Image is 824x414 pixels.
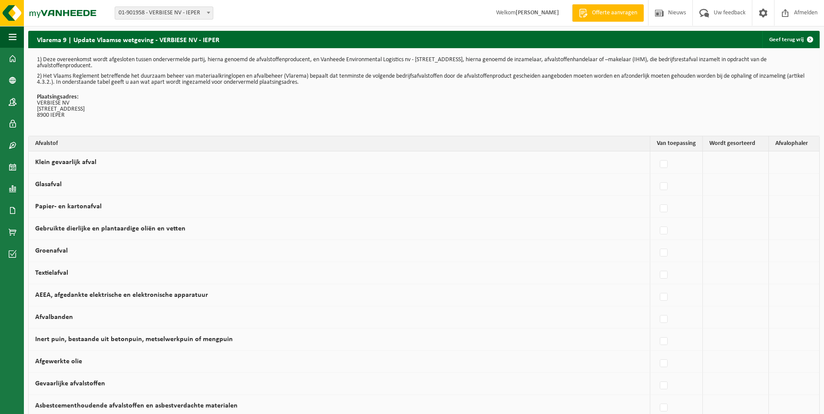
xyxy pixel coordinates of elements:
[572,4,644,22] a: Offerte aanvragen
[650,136,703,151] th: Van toepassing
[35,225,185,232] label: Gebruikte dierlijke en plantaardige oliën en vetten
[35,292,208,299] label: AEEA, afgedankte elektrische en elektronische apparatuur
[35,247,68,254] label: Groenafval
[703,136,769,151] th: Wordt gesorteerd
[35,269,68,276] label: Textielafval
[35,358,82,365] label: Afgewerkte olie
[37,94,811,118] p: VERBIESE NV [STREET_ADDRESS] 8900 IEPER
[35,380,105,387] label: Gevaarlijke afvalstoffen
[115,7,213,20] span: 01-901958 - VERBIESE NV - IEPER
[762,31,819,48] a: Geef terug vrij
[37,57,811,69] p: 1) Deze overeenkomst wordt afgesloten tussen ondervermelde partij, hierna genoemd de afvalstoffen...
[35,336,233,343] label: Inert puin, bestaande uit betonpuin, metselwerkpuin of mengpuin
[29,136,650,151] th: Afvalstof
[35,181,62,188] label: Glasafval
[115,7,213,19] span: 01-901958 - VERBIESE NV - IEPER
[35,402,238,409] label: Asbestcementhoudende afvalstoffen en asbestverdachte materialen
[28,31,228,48] h2: Vlarema 9 | Update Vlaamse wetgeving - VERBIESE NV - IEPER
[516,10,559,16] strong: [PERSON_NAME]
[35,203,102,210] label: Papier- en kartonafval
[37,94,79,100] strong: Plaatsingsadres:
[35,314,73,321] label: Afvalbanden
[35,159,96,166] label: Klein gevaarlijk afval
[769,136,819,151] th: Afvalophaler
[37,73,811,85] p: 2) Het Vlaams Reglement betreffende het duurzaam beheer van materiaalkringlopen en afvalbeheer (V...
[590,9,639,17] span: Offerte aanvragen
